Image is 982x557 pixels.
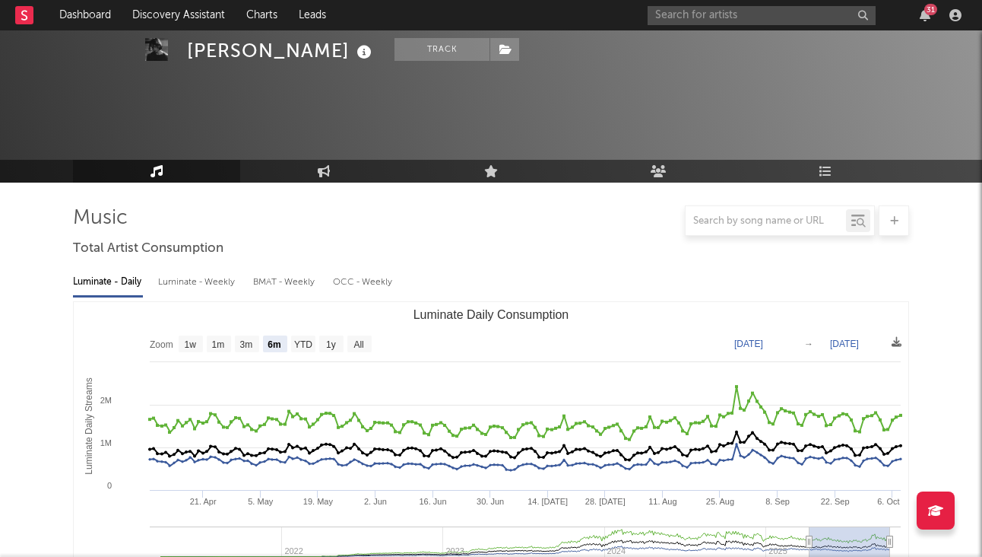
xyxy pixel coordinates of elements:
div: Luminate - Weekly [158,269,238,295]
input: Search by song name or URL [686,215,846,228]
text: 28. [DATE] [585,497,626,506]
text: 1w [185,339,197,350]
text: Luminate Daily Consumption [413,308,569,321]
text: 5. May [248,497,274,506]
div: [PERSON_NAME] [187,38,375,63]
button: Track [394,38,489,61]
text: 6m [268,339,280,350]
text: 19. May [303,497,334,506]
div: Luminate - Daily [73,269,143,295]
text: [DATE] [734,339,763,349]
div: 31 [924,4,937,15]
text: YTD [294,339,312,350]
text: 0 [107,481,112,490]
text: 25. Aug [706,497,734,506]
text: 1m [212,339,225,350]
div: BMAT - Weekly [253,269,318,295]
text: All [353,339,363,350]
span: Total Artist Consumption [73,240,223,258]
text: Zoom [150,339,173,350]
button: 31 [920,9,930,21]
input: Search for artists [648,6,876,25]
text: 6. Oct [877,497,899,506]
text: 3m [240,339,253,350]
text: 21. Apr [190,497,217,506]
text: 8. Sep [765,497,790,506]
text: 1y [326,339,336,350]
text: 2. Jun [364,497,387,506]
text: [DATE] [830,339,859,349]
text: 14. [DATE] [527,497,568,506]
div: OCC - Weekly [333,269,394,295]
text: 1M [100,438,112,447]
text: Luminate Daily Streams [84,377,94,474]
text: 22. Sep [821,497,850,506]
text: 30. Jun [477,497,504,506]
text: 2M [100,396,112,405]
text: → [804,339,813,349]
text: 11. Aug [648,497,676,506]
text: 16. Jun [419,497,446,506]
